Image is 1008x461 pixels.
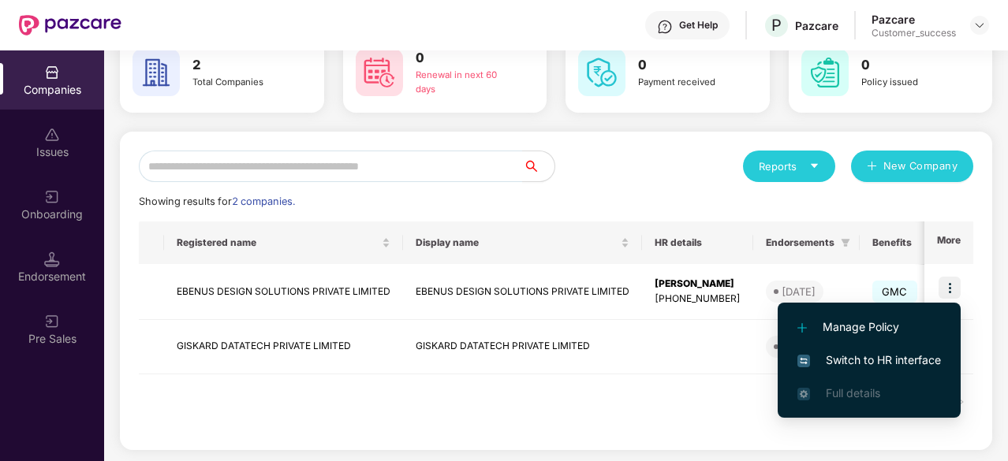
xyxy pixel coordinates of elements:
span: Switch to HR interface [797,351,941,369]
div: Get Help [679,19,718,32]
div: Payment received [638,76,737,90]
h3: 0 [416,48,514,69]
div: [DATE] [782,284,816,299]
h3: 2 [192,55,291,76]
span: Endorsements [766,236,834,249]
li: Next Page [948,390,973,415]
span: Display name [416,236,618,249]
h3: 0 [638,55,737,76]
img: svg+xml;base64,PHN2ZyB4bWxucz0iaHR0cDovL3d3dy53My5vcmcvMjAwMC9zdmciIHdpZHRoPSIxNiIgaGVpZ2h0PSIxNi... [797,355,810,367]
th: More [924,221,973,264]
td: EBENUS DESIGN SOLUTIONS PRIVATE LIMITED [164,264,403,320]
img: svg+xml;base64,PHN2ZyB4bWxucz0iaHR0cDovL3d3dy53My5vcmcvMjAwMC9zdmciIHdpZHRoPSI2MCIgaGVpZ2h0PSI2MC... [133,49,180,96]
span: GMC [872,281,917,303]
img: svg+xml;base64,PHN2ZyB4bWxucz0iaHR0cDovL3d3dy53My5vcmcvMjAwMC9zdmciIHdpZHRoPSI2MCIgaGVpZ2h0PSI2MC... [578,49,625,96]
td: EBENUS DESIGN SOLUTIONS PRIVATE LIMITED [403,264,642,320]
img: svg+xml;base64,PHN2ZyB3aWR0aD0iMjAiIGhlaWdodD0iMjAiIHZpZXdCb3g9IjAgMCAyMCAyMCIgZmlsbD0ibm9uZSIgeG... [44,314,60,329]
img: svg+xml;base64,PHN2ZyB4bWxucz0iaHR0cDovL3d3dy53My5vcmcvMjAwMC9zdmciIHdpZHRoPSI2MCIgaGVpZ2h0PSI2MC... [356,49,403,96]
div: Policy issued [861,76,960,90]
img: svg+xml;base64,PHN2ZyBpZD0iRHJvcGRvd24tMzJ4MzIiIHhtbG5zPSJodHRwOi8vd3d3LnczLm9yZy8yMDAwL3N2ZyIgd2... [973,19,986,32]
button: search [522,151,555,182]
span: right [956,397,965,407]
th: Benefits [860,221,1001,264]
span: New Company [883,158,958,174]
div: Pazcare [795,18,838,33]
div: Customer_success [872,27,956,39]
div: [PHONE_NUMBER] [655,292,741,307]
td: GISKARD DATATECH PRIVATE LIMITED [403,320,642,374]
img: svg+xml;base64,PHN2ZyB3aWR0aD0iMjAiIGhlaWdodD0iMjAiIHZpZXdCb3g9IjAgMCAyMCAyMCIgZmlsbD0ibm9uZSIgeG... [44,189,60,205]
span: filter [841,238,850,247]
span: P [771,16,782,35]
span: filter [838,233,853,252]
img: svg+xml;base64,PHN2ZyBpZD0iSXNzdWVzX2Rpc2FibGVkIiB4bWxucz0iaHR0cDovL3d3dy53My5vcmcvMjAwMC9zdmciIH... [44,127,60,143]
th: HR details [642,221,753,264]
img: svg+xml;base64,PHN2ZyBpZD0iQ29tcGFuaWVzIiB4bWxucz0iaHR0cDovL3d3dy53My5vcmcvMjAwMC9zdmciIHdpZHRoPS... [44,65,60,80]
div: Total Companies [192,76,291,90]
div: [PERSON_NAME] [655,277,741,292]
th: Registered name [164,221,403,264]
img: svg+xml;base64,PHN2ZyB4bWxucz0iaHR0cDovL3d3dy53My5vcmcvMjAwMC9zdmciIHdpZHRoPSI2MCIgaGVpZ2h0PSI2MC... [801,49,849,96]
img: svg+xml;base64,PHN2ZyBpZD0iSGVscC0zMngzMiIgeG1sbnM9Imh0dHA6Ly93d3cudzMub3JnLzIwMDAvc3ZnIiB3aWR0aD... [657,19,673,35]
div: Renewal in next 60 days [416,69,514,97]
th: Display name [403,221,642,264]
img: svg+xml;base64,PHN2ZyB3aWR0aD0iMTQuNSIgaGVpZ2h0PSIxNC41IiB2aWV3Qm94PSIwIDAgMTYgMTYiIGZpbGw9Im5vbm... [44,251,60,267]
td: GISKARD DATATECH PRIVATE LIMITED [164,320,403,374]
div: Pazcare [872,12,956,27]
span: caret-down [809,161,819,171]
button: plusNew Company [851,151,973,182]
img: svg+xml;base64,PHN2ZyB4bWxucz0iaHR0cDovL3d3dy53My5vcmcvMjAwMC9zdmciIHdpZHRoPSIxNi4zNjMiIGhlaWdodD... [797,388,810,400]
span: search [522,160,554,173]
img: icon [939,277,961,299]
h3: 0 [861,55,960,76]
span: Manage Policy [797,318,941,336]
button: right [948,390,973,415]
span: Full details [826,386,880,400]
div: Reports [759,158,819,174]
img: New Pazcare Logo [19,15,121,35]
span: plus [867,161,877,173]
span: Registered name [177,236,379,249]
img: svg+xml;base64,PHN2ZyB4bWxucz0iaHR0cDovL3d3dy53My5vcmcvMjAwMC9zdmciIHdpZHRoPSIxMi4yMDEiIGhlaWdodD... [797,323,807,333]
span: 2 companies. [232,195,295,207]
span: Showing results for [139,195,295,207]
